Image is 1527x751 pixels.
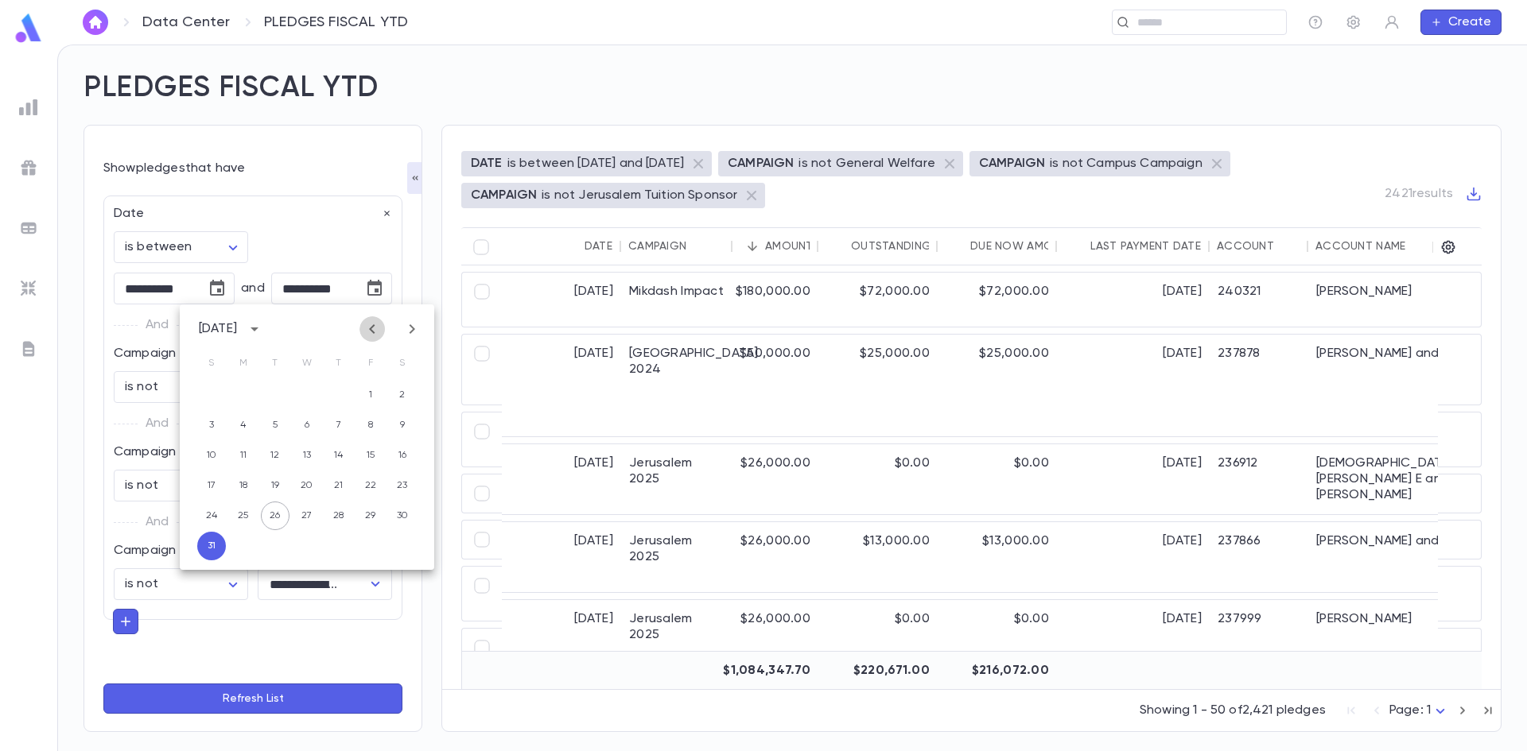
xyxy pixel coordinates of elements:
span: Friday [356,347,385,379]
span: Wednesday [293,347,321,379]
button: 25 [229,501,258,530]
button: Sort [1274,234,1300,259]
button: 14 [324,441,353,470]
img: batches_grey.339ca447c9d9533ef1741baa751efc33.svg [19,219,38,238]
div: [DATE] [502,273,621,327]
div: [DATE] [502,335,621,436]
div: 240321 [1210,273,1308,327]
div: [GEOGRAPHIC_DATA] 2024 [621,335,732,436]
button: Next month [399,316,425,342]
button: 1 [356,381,385,409]
div: Date [585,240,612,253]
p: is not Jerusalem Tuition Sponsor [542,188,737,203]
div: CAMPAIGNis not General Welfare [718,151,963,176]
div: Last Payment Date [1090,240,1201,253]
p: PLEDGES FISCAL YTD [264,14,408,31]
p: and [241,281,264,296]
div: Mikdash Impact [621,273,732,327]
div: is between [114,232,248,263]
div: is not [114,470,248,501]
div: DATEis between [DATE] and [DATE] [461,151,712,176]
button: calendar view is open, switch to year view [242,316,267,342]
button: 6 [293,411,321,439]
div: Due Now Amount [970,240,1075,253]
button: 4 [229,411,258,439]
div: $216,072.00 [938,652,1057,690]
p: 2421 results [1385,186,1453,202]
button: Sort [826,234,851,259]
button: 5 [261,411,289,439]
div: 237999 [1210,600,1308,654]
p: is not Campus Campaign [1050,156,1203,172]
p: CAMPAIGN [471,188,537,203]
button: 21 [324,471,353,500]
div: Campaign [628,240,686,253]
div: $13,000.00 [818,522,938,592]
button: 27 [293,501,321,530]
p: And [146,412,169,435]
div: $26,000.00 [732,600,818,654]
div: Show pledges that have [103,161,402,176]
button: 2 [388,381,417,409]
div: [DATE] [1057,335,1210,436]
span: is not [125,479,158,492]
button: Open [364,573,387,595]
div: $0.00 [818,600,938,654]
div: [DATE] [502,600,621,654]
button: Sort [686,234,712,259]
img: imports_grey.530a8a0e642e233f2baf0ef88e8c9fcb.svg [19,279,38,298]
button: 24 [197,501,226,530]
div: Outstanding [851,240,931,253]
div: 236912 [1210,444,1308,514]
div: $220,671.00 [818,652,938,690]
div: $25,000.00 [818,335,938,436]
span: Page: 1 [1389,704,1431,717]
div: $26,000.00 [732,444,818,514]
div: $72,000.00 [938,273,1057,327]
button: 8 [356,411,385,439]
div: [DATE] [1057,600,1210,654]
div: $25,000.00 [938,335,1057,436]
button: 26 [261,501,289,530]
div: Page: 1 [1389,699,1450,723]
div: 237866 [1210,522,1308,592]
div: 237878 [1210,335,1308,436]
div: $0.00 [938,444,1057,514]
button: 20 [293,471,321,500]
div: CAMPAIGNis not Campus Campaign [969,151,1230,176]
button: Choose date, selected date is Aug 31, 2025 [359,273,390,304]
button: 18 [229,471,258,500]
button: 3 [197,411,226,439]
p: Showing 1 - 50 of 2,421 pledges [1140,703,1326,718]
div: $26,000.00 [732,522,818,592]
button: 12 [261,441,289,470]
div: Campaign [104,435,392,460]
div: Date [104,196,392,222]
button: 22 [356,471,385,500]
button: 29 [356,501,385,530]
div: $13,000.00 [938,522,1057,592]
div: $72,000.00 [818,273,938,327]
div: $180,000.00 [732,273,818,327]
button: 16 [388,441,417,470]
div: [DATE] [1057,522,1210,592]
a: Data Center [142,14,230,31]
span: is not [125,381,158,393]
button: 11 [229,441,258,470]
img: logo [13,13,45,44]
div: [DATE] [199,321,237,337]
div: $0.00 [938,600,1057,654]
div: Account Name [1315,240,1405,253]
button: 15 [356,441,385,470]
button: Choose date, selected date is Jan 1, 2024 [201,273,233,304]
div: Jerusalem 2025 [621,444,732,514]
button: Sort [945,234,970,259]
span: is between [125,241,192,254]
img: reports_grey.c525e4749d1bce6a11f5fe2a8de1b229.svg [19,98,38,117]
div: is not [114,372,248,403]
h2: PLEDGES FISCAL YTD [84,71,379,106]
button: 31 [197,532,226,560]
button: Sort [559,234,585,259]
button: Create [1420,10,1502,35]
p: CAMPAIGN [728,156,794,172]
